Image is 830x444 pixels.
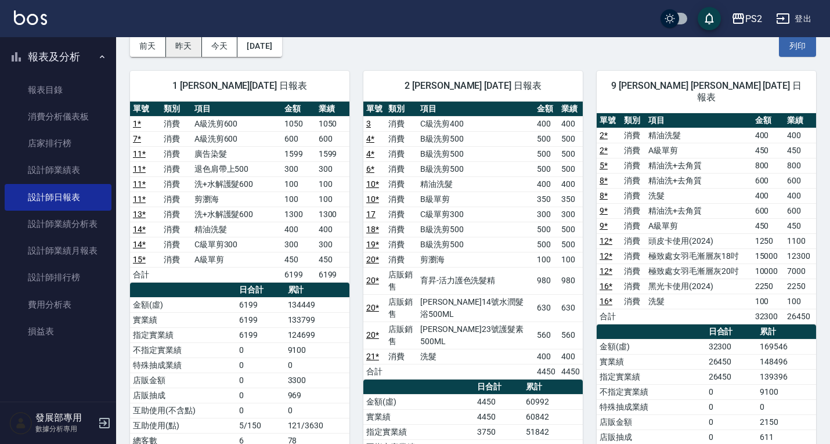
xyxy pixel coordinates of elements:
span: 1 [PERSON_NAME][DATE] 日報表 [144,80,335,92]
td: 500 [534,131,558,146]
td: 500 [534,222,558,237]
td: 消費 [385,237,417,252]
td: 4450 [558,364,583,379]
td: 6199 [316,267,349,282]
td: 100 [282,176,315,192]
th: 項目 [192,102,282,117]
td: 3300 [285,373,349,388]
td: 消費 [621,218,645,233]
span: 2 [PERSON_NAME] [DATE] 日報表 [377,80,569,92]
th: 累計 [523,380,583,395]
td: 廣告染髮 [192,146,282,161]
td: 消費 [385,146,417,161]
td: 0 [706,384,757,399]
button: 登出 [771,8,816,30]
td: 消費 [621,203,645,218]
td: 600 [752,203,784,218]
td: 51842 [523,424,583,439]
th: 金額 [282,102,315,117]
td: 560 [534,322,558,349]
td: 消費 [385,222,417,237]
td: 消費 [161,192,192,207]
td: 0 [236,342,285,358]
td: 600 [282,131,315,146]
td: B級洗剪500 [417,237,535,252]
th: 日合計 [474,380,523,395]
td: 合計 [130,267,161,282]
a: 設計師業績表 [5,157,111,183]
td: 400 [558,349,583,364]
th: 單號 [597,113,621,128]
td: 店販金額 [597,414,706,429]
td: 6199 [282,267,315,282]
td: 560 [558,322,583,349]
table: a dense table [597,113,816,324]
td: 600 [784,173,816,188]
td: 1599 [316,146,349,161]
td: A級洗剪600 [192,116,282,131]
td: 退色肩帶上500 [192,161,282,176]
a: 17 [366,210,376,219]
td: 3750 [474,424,523,439]
td: 0 [236,358,285,373]
td: 店販金額 [130,373,236,388]
td: 消費 [161,161,192,176]
td: 500 [558,237,583,252]
a: 報表目錄 [5,77,111,103]
td: 消費 [161,131,192,146]
td: 不指定實業績 [597,384,706,399]
td: 124699 [285,327,349,342]
td: 精油洗髮 [417,176,535,192]
td: 400 [316,222,349,237]
td: 消費 [385,116,417,131]
td: 消費 [385,161,417,176]
td: 極致處女羽毛漸層灰20吋 [645,263,752,279]
td: 消費 [385,252,417,267]
td: 消費 [621,173,645,188]
td: 洗+水解護髮600 [192,176,282,192]
td: 洗髮 [645,294,752,309]
td: 500 [534,161,558,176]
th: 項目 [645,113,752,128]
td: B級洗剪500 [417,161,535,176]
td: 60842 [523,409,583,424]
td: 剪瀏海 [417,252,535,267]
button: PS2 [727,7,767,31]
td: 黑光卡使用(2024) [645,279,752,294]
td: 消費 [385,192,417,207]
td: 頭皮卡使用(2024) [645,233,752,248]
td: 500 [558,146,583,161]
td: 350 [558,192,583,207]
th: 累計 [285,283,349,298]
td: 9100 [285,342,349,358]
th: 金額 [752,113,784,128]
td: 969 [285,388,349,403]
td: C級洗剪400 [417,116,535,131]
td: 169546 [757,339,816,354]
td: 精油洗髮 [192,222,282,237]
td: 剪瀏海 [192,192,282,207]
td: 300 [534,207,558,222]
td: 實業績 [597,354,706,369]
td: 500 [558,131,583,146]
td: 100 [534,252,558,267]
td: 100 [316,176,349,192]
td: 消費 [161,252,192,267]
td: 消費 [385,207,417,222]
td: C級單剪300 [417,207,535,222]
p: 數據分析專用 [35,424,95,434]
td: 消費 [621,279,645,294]
td: 店販銷售 [385,294,417,322]
th: 日合計 [236,283,285,298]
th: 金額 [534,102,558,117]
td: 450 [316,252,349,267]
td: 2250 [752,279,784,294]
button: 報表及分析 [5,42,111,72]
td: 消費 [621,233,645,248]
td: B級洗剪500 [417,131,535,146]
td: 消費 [621,294,645,309]
td: B級單剪 [417,192,535,207]
img: Logo [14,10,47,25]
td: 400 [752,188,784,203]
td: 金額(虛) [130,297,236,312]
